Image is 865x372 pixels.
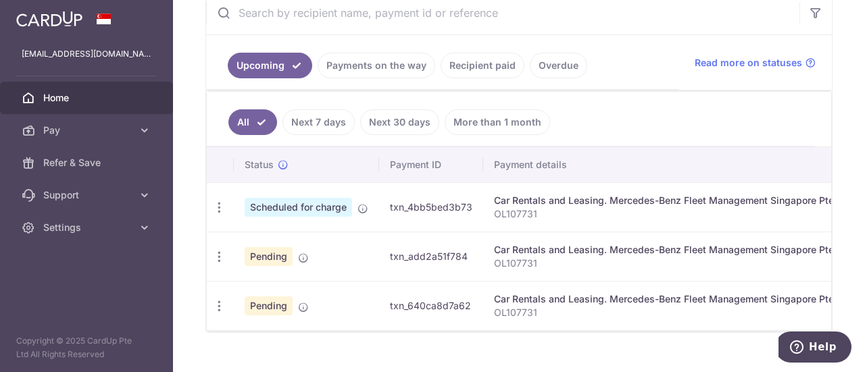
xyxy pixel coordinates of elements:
a: Payments on the way [318,53,435,78]
a: All [228,109,277,135]
a: Upcoming [228,53,312,78]
span: Pending [245,296,293,315]
p: OL107731 [494,257,857,270]
a: Next 7 days [282,109,355,135]
a: Read more on statuses [695,56,816,70]
div: Car Rentals and Leasing. Mercedes-Benz Fleet Management Singapore Pte. Ltd. [494,292,857,306]
td: txn_640ca8d7a62 [379,281,483,330]
iframe: Opens a widget where you can find more information [778,331,851,365]
span: Support [43,188,132,202]
a: More than 1 month [445,109,550,135]
span: Status [245,158,274,171]
span: Refer & Save [43,156,132,169]
span: Home [43,91,132,105]
span: Scheduled for charge [245,198,352,217]
span: Read more on statuses [695,56,802,70]
p: OL107731 [494,306,857,319]
td: txn_4bb5bed3b73 [379,182,483,232]
p: [EMAIL_ADDRESS][DOMAIN_NAME] [22,47,151,61]
a: Recipient paid [441,53,524,78]
img: CardUp [16,11,82,27]
td: txn_add2a51f784 [379,232,483,281]
span: Settings [43,221,132,234]
div: Car Rentals and Leasing. Mercedes-Benz Fleet Management Singapore Pte. Ltd. [494,243,857,257]
div: Car Rentals and Leasing. Mercedes-Benz Fleet Management Singapore Pte. Ltd. [494,194,857,207]
th: Payment ID [379,147,483,182]
span: Pay [43,124,132,137]
a: Next 30 days [360,109,439,135]
p: OL107731 [494,207,857,221]
span: Pending [245,247,293,266]
a: Overdue [530,53,587,78]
